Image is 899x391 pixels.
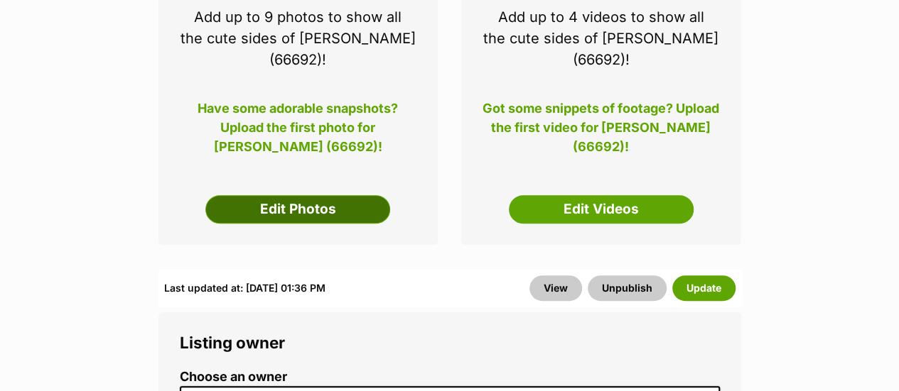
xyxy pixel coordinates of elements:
div: Last updated at: [DATE] 01:36 PM [164,275,325,301]
p: Add up to 4 videos to show all the cute sides of [PERSON_NAME] (66692)! [483,6,720,70]
a: View [529,275,582,301]
span: Listing owner [180,333,285,352]
p: Have some adorable snapshots? Upload the first photo for [PERSON_NAME] (66692)! [180,99,417,145]
button: Unpublish [588,275,667,301]
button: Update [672,275,736,301]
p: Got some snippets of footage? Upload the first video for [PERSON_NAME] (66692)! [483,99,720,145]
a: Edit Videos [509,195,694,224]
label: Choose an owner [180,370,720,385]
a: Edit Photos [205,195,390,224]
p: Add up to 9 photos to show all the cute sides of [PERSON_NAME] (66692)! [180,6,417,70]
